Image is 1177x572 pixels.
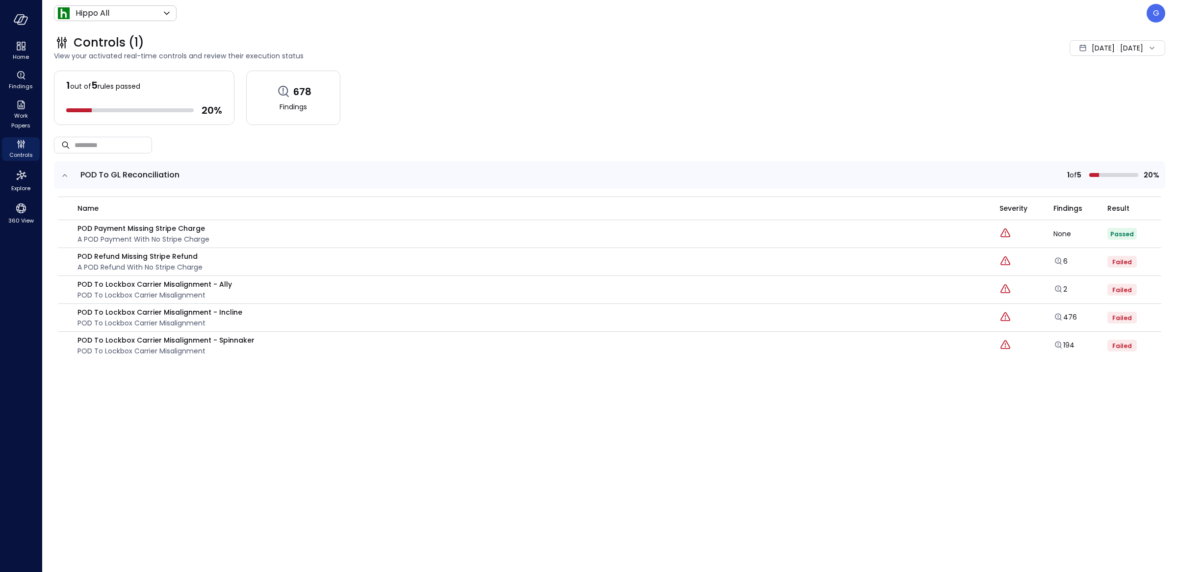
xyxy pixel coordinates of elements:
[999,339,1011,352] div: Critical
[76,7,109,19] p: Hippo All
[77,318,242,328] p: POD to Lockbox Carrier misalignment
[1142,170,1159,180] span: 20%
[1053,259,1068,269] a: Explore findings
[1107,203,1129,214] span: Result
[1112,342,1132,350] span: Failed
[999,283,1011,296] div: Critical
[1053,256,1068,266] a: 6
[1112,286,1132,294] span: Failed
[6,111,36,130] span: Work Papers
[1053,340,1075,350] a: 194
[1053,315,1077,324] a: Explore findings
[8,216,34,225] span: 360 View
[1110,230,1134,238] span: Passed
[293,85,311,98] span: 678
[999,255,1011,268] div: Critical
[9,150,33,160] span: Controls
[2,39,40,63] div: Home
[1153,7,1159,19] p: G
[91,78,98,92] span: 5
[77,223,209,234] p: POD Payment Missing Stripe Charge
[1092,43,1115,53] span: [DATE]
[98,81,140,91] span: rules passed
[999,227,1011,240] div: Critical
[11,183,30,193] span: Explore
[1053,287,1067,297] a: Explore findings
[77,234,209,245] p: A POD Payment with no Stripe Charge
[77,335,255,346] p: POD to Lockbox Carrier misalignment - Spinnaker
[70,81,91,91] span: out of
[2,137,40,161] div: Controls
[77,290,232,300] p: POD to Lockbox Carrier misalignment
[1053,284,1067,294] a: 2
[13,52,29,62] span: Home
[999,203,1027,214] span: Severity
[1112,314,1132,322] span: Failed
[202,104,222,117] span: 20 %
[74,35,144,50] span: Controls (1)
[54,50,895,61] span: View your activated real-time controls and review their execution status
[246,71,340,125] a: 678Findings
[66,78,70,92] span: 1
[1053,312,1077,322] a: 476
[1053,343,1075,352] a: Explore findings
[1067,170,1070,180] span: 1
[1053,230,1107,237] div: None
[999,311,1011,324] div: Critical
[2,200,40,226] div: 360 View
[77,279,232,290] p: POD to Lockbox Carrier misalignment - Ally
[1053,203,1082,214] span: Findings
[280,101,307,112] span: Findings
[2,98,40,131] div: Work Papers
[77,346,255,356] p: POD to Lockbox Carrier misalignment
[77,203,99,214] span: name
[77,251,203,262] p: POD Refund Missing Stripe Refund
[80,169,179,180] span: POD To GL Reconciliation
[1112,258,1132,266] span: Failed
[1147,4,1165,23] div: Guy
[9,81,33,91] span: Findings
[1077,170,1081,180] span: 5
[58,7,70,19] img: Icon
[77,307,242,318] p: POD to Lockbox Carrier misalignment - Incline
[1070,170,1077,180] span: of
[60,171,70,180] button: expand row
[2,167,40,194] div: Explore
[77,262,203,273] p: A POD Refund with no Stripe Charge
[2,69,40,92] div: Findings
